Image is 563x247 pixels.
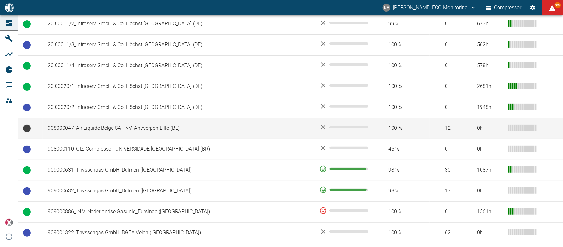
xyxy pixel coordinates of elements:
[485,2,523,13] button: Compressor
[378,83,425,90] span: 100 %
[319,186,368,194] div: 96 %
[43,34,314,55] td: 20.00011/3_Infraserv GmbH & Co. Höchst [GEOGRAPHIC_DATA] (DE)
[555,2,561,8] span: 99+
[319,228,368,235] div: No data
[43,76,314,97] td: 20.00020/1_Infraserv GmbH & Co. Höchst [GEOGRAPHIC_DATA] (DE)
[477,62,503,69] div: 578 h
[43,160,314,181] td: 909000631_Thyssengas GmbH_Dülmen ([GEOGRAPHIC_DATA])
[477,146,503,153] div: 0 h
[435,229,467,236] span: 62
[378,166,425,174] span: 98 %
[319,40,368,48] div: No data
[319,102,368,110] div: No data
[23,166,31,174] span: Betrieb
[383,4,390,12] div: NF
[378,146,425,153] span: 45 %
[378,208,425,216] span: 100 %
[43,13,314,34] td: 20.00011/2_Infraserv GmbH & Co. Höchst [GEOGRAPHIC_DATA] (DE)
[23,104,31,111] span: Betriebsbereit
[43,181,314,201] td: 909000632_Thyssengas GmbH_Dülmen ([GEOGRAPHIC_DATA])
[43,97,314,118] td: 20.00020/2_Infraserv GmbH & Co. Höchst [GEOGRAPHIC_DATA] (DE)
[435,41,467,49] span: 0
[527,2,539,13] button: Einstellungen
[319,82,368,89] div: No data
[435,104,467,111] span: 0
[435,146,467,153] span: 0
[319,61,368,68] div: No data
[43,139,314,160] td: 908000110_GIZ-Compressor_UNIVERSIDADE [GEOGRAPHIC_DATA] (BR)
[23,83,31,91] span: Betrieb
[319,207,368,215] div: 0 %
[23,208,31,216] span: Betrieb
[378,62,425,69] span: 100 %
[477,41,503,49] div: 562 h
[23,229,31,237] span: Betriebsbereit
[378,104,425,111] span: 100 %
[477,229,503,236] div: 0 h
[477,187,503,195] div: 0 h
[23,41,31,49] span: Betriebsbereit
[319,19,368,27] div: No data
[378,229,425,236] span: 100 %
[378,187,425,195] span: 98 %
[477,125,503,132] div: 0 h
[382,2,477,13] button: fcc-monitoring@neuman-esser.com
[378,20,425,28] span: 99 %
[4,3,14,12] img: logo
[477,166,503,174] div: 1087 h
[477,83,503,90] div: 2681 h
[43,201,314,222] td: 909000886_ N.V. Nederlandse Gasunie_Eursinge ([GEOGRAPHIC_DATA])
[435,62,467,69] span: 0
[435,166,467,174] span: 30
[319,165,368,173] div: 94 %
[43,222,314,243] td: 909001322_Thyssengas GmbH_BGEA Velen ([GEOGRAPHIC_DATA])
[435,187,467,195] span: 17
[319,144,368,152] div: No data
[319,123,368,131] div: No data
[477,104,503,111] div: 1948 h
[23,146,31,153] span: Betriebsbereit
[378,41,425,49] span: 100 %
[5,219,13,226] img: Xplore Logo
[435,83,467,90] span: 0
[477,20,503,28] div: 673 h
[435,20,467,28] span: 0
[435,208,467,216] span: 0
[378,125,425,132] span: 100 %
[435,125,467,132] span: 12
[43,55,314,76] td: 20.00011/4_Infraserv GmbH & Co. Höchst [GEOGRAPHIC_DATA] (DE)
[23,20,31,28] span: Betrieb
[23,62,31,70] span: Betrieb
[23,125,31,132] span: Keine Daten
[43,118,314,139] td: 908000047_Air Liquide Belge SA - NV_Antwerpen-Lillo (BE)
[477,208,503,216] div: 1561 h
[23,187,31,195] span: Betriebsbereit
